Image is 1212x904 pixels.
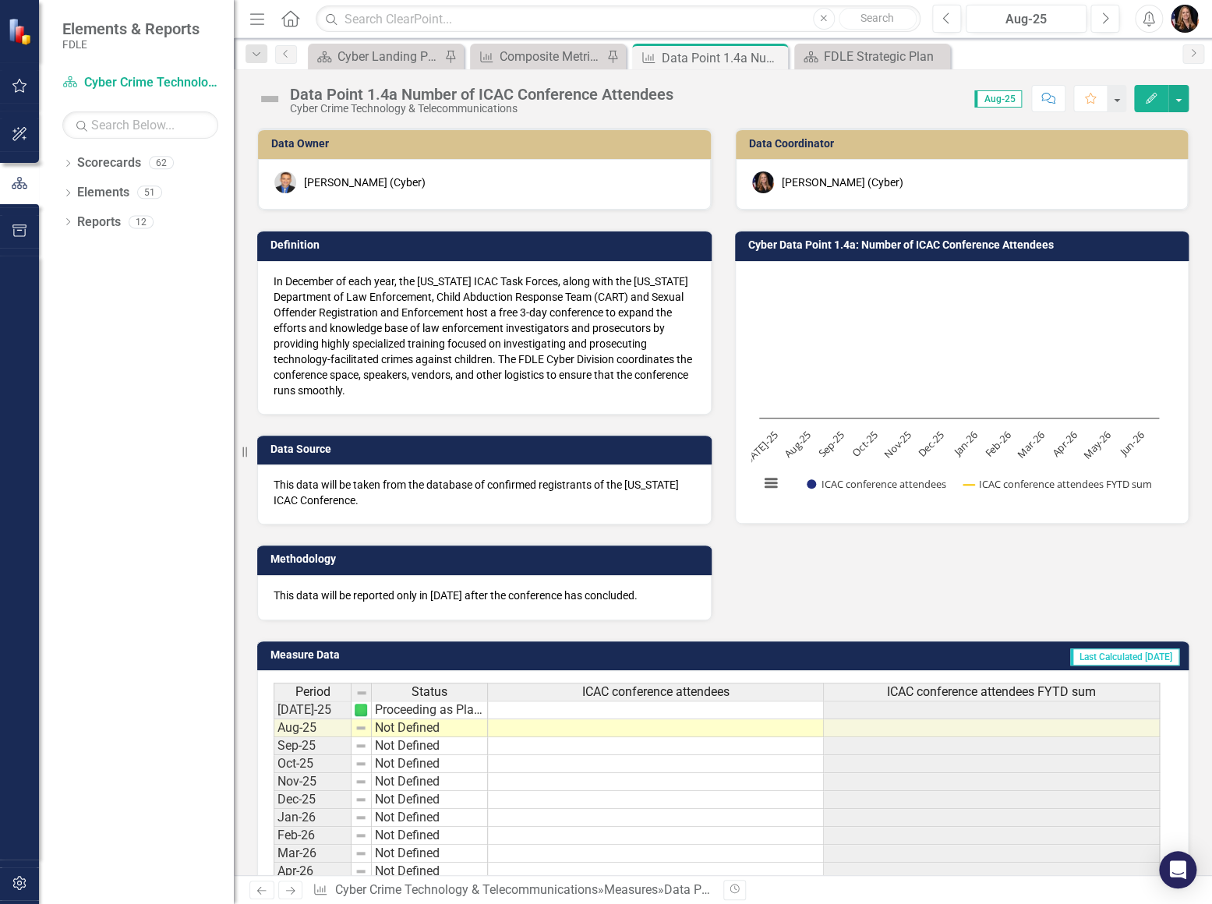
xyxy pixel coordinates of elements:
[500,47,602,66] div: Composite Metric 4.2a Number of devices analyzed
[974,90,1022,108] span: Aug-25
[290,103,673,115] div: Cyber Crime Technology & Telecommunications
[313,881,711,899] div: » »
[372,863,488,881] td: Not Defined
[372,737,488,755] td: Not Defined
[781,428,814,461] text: Aug-25
[887,685,1096,699] span: ICAC conference attendees FYTD sum
[7,16,36,45] img: ClearPoint Strategy
[274,477,695,508] p: This data will be taken from the database of confirmed registrants of the [US_STATE] ICAC Confere...
[963,477,1153,490] button: Show ICAC conference attendees FYTD sum
[355,687,368,699] img: 8DAGhfEEPCf229AAAAAElFTkSuQmCC
[77,184,129,202] a: Elements
[129,215,154,228] div: 12
[372,845,488,863] td: Not Defined
[807,477,947,490] button: Show ICAC conference attendees
[355,704,367,716] img: AUsQyScrxTE5AAAAAElFTkSuQmCC
[971,10,1082,29] div: Aug-25
[372,809,488,827] td: Not Defined
[355,740,367,752] img: 8DAGhfEEPCf229AAAAAElFTkSuQmCC
[270,443,704,455] h3: Data Source
[274,863,352,881] td: Apr-26
[748,239,1182,251] h3: Cyber Data Point 1.4a: Number of ICAC Conference Attendees
[839,8,917,30] button: Search
[738,428,779,469] text: [DATE]-25
[137,186,162,200] div: 51
[372,791,488,809] td: Not Defined
[274,773,352,791] td: Nov-25
[274,791,352,809] td: Dec-25
[824,47,946,66] div: FDLE Strategic Plan
[966,5,1087,33] button: Aug-25
[860,12,894,24] span: Search
[752,171,774,193] img: Molly Akin
[316,5,920,33] input: Search ClearPoint...
[1159,851,1196,888] div: Open Intercom Messenger
[782,175,903,190] div: [PERSON_NAME] (Cyber)
[372,719,488,737] td: Not Defined
[355,722,367,734] img: 8DAGhfEEPCf229AAAAAElFTkSuQmCC
[749,138,1181,150] h3: Data Coordinator
[1115,428,1146,459] text: Jun-26
[274,737,352,755] td: Sep-25
[880,428,913,461] text: Nov-25
[290,86,673,103] div: Data Point 1.4a Number of ICAC Conference Attendees
[274,845,352,863] td: Mar-26
[337,47,440,66] div: Cyber Landing Page
[274,755,352,773] td: Oct-25
[372,701,488,719] td: Proceeding as Planned
[274,274,695,398] p: In December of each year, the [US_STATE] ICAC Task Forces, along with the [US_STATE] Department o...
[372,827,488,845] td: Not Defined
[372,773,488,791] td: Not Defined
[355,793,367,806] img: 8DAGhfEEPCf229AAAAAElFTkSuQmCC
[355,865,367,878] img: 8DAGhfEEPCf229AAAAAElFTkSuQmCC
[355,775,367,788] img: 8DAGhfEEPCf229AAAAAElFTkSuQmCC
[270,553,704,565] h3: Methodology
[335,882,598,897] a: Cyber Crime Technology & Telecommunications
[274,719,352,737] td: Aug-25
[355,757,367,770] img: 8DAGhfEEPCf229AAAAAElFTkSuQmCC
[759,471,781,493] button: View chart menu, Chart
[604,882,658,897] a: Measures
[355,829,367,842] img: 8DAGhfEEPCf229AAAAAElFTkSuQmCC
[1171,5,1199,33] img: Molly Akin
[372,755,488,773] td: Not Defined
[274,827,352,845] td: Feb-26
[412,685,447,699] span: Status
[914,428,946,460] text: Dec-25
[582,685,730,699] span: ICAC conference attendees
[949,428,980,459] text: Jan-26
[312,47,440,66] a: Cyber Landing Page
[270,649,621,661] h3: Measure Data
[664,882,964,897] div: Data Point 1.4a Number of ICAC Conference Attendees
[295,685,330,699] span: Period
[62,38,200,51] small: FDLE
[751,274,1167,507] svg: Interactive chart
[1070,648,1179,666] span: Last Calculated [DATE]
[1079,428,1113,461] text: May-26
[77,154,141,172] a: Scorecards
[355,811,367,824] img: 8DAGhfEEPCf229AAAAAElFTkSuQmCC
[274,171,296,193] img: David Crain
[1013,428,1046,461] text: Mar-26
[62,74,218,92] a: Cyber Crime Technology & Telecommunications
[355,847,367,860] img: 8DAGhfEEPCf229AAAAAElFTkSuQmCC
[848,428,879,459] text: Oct-25
[62,19,200,38] span: Elements & Reports
[271,138,703,150] h3: Data Owner
[814,428,846,460] text: Sep-25
[62,111,218,139] input: Search Below...
[798,47,946,66] a: FDLE Strategic Plan
[274,809,352,827] td: Jan-26
[274,588,695,603] p: This data will be reported only in [DATE] after the conference has concluded.
[981,428,1013,460] text: Feb-26
[274,701,352,719] td: [DATE]-25
[474,47,602,66] a: Composite Metric 4.2a Number of devices analyzed
[257,87,282,111] img: Not Defined
[662,48,784,68] div: Data Point 1.4a Number of ICAC Conference Attendees
[304,175,426,190] div: [PERSON_NAME] (Cyber)
[149,157,174,170] div: 62
[270,239,704,251] h3: Definition
[1048,428,1079,459] text: Apr-26
[77,214,121,231] a: Reports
